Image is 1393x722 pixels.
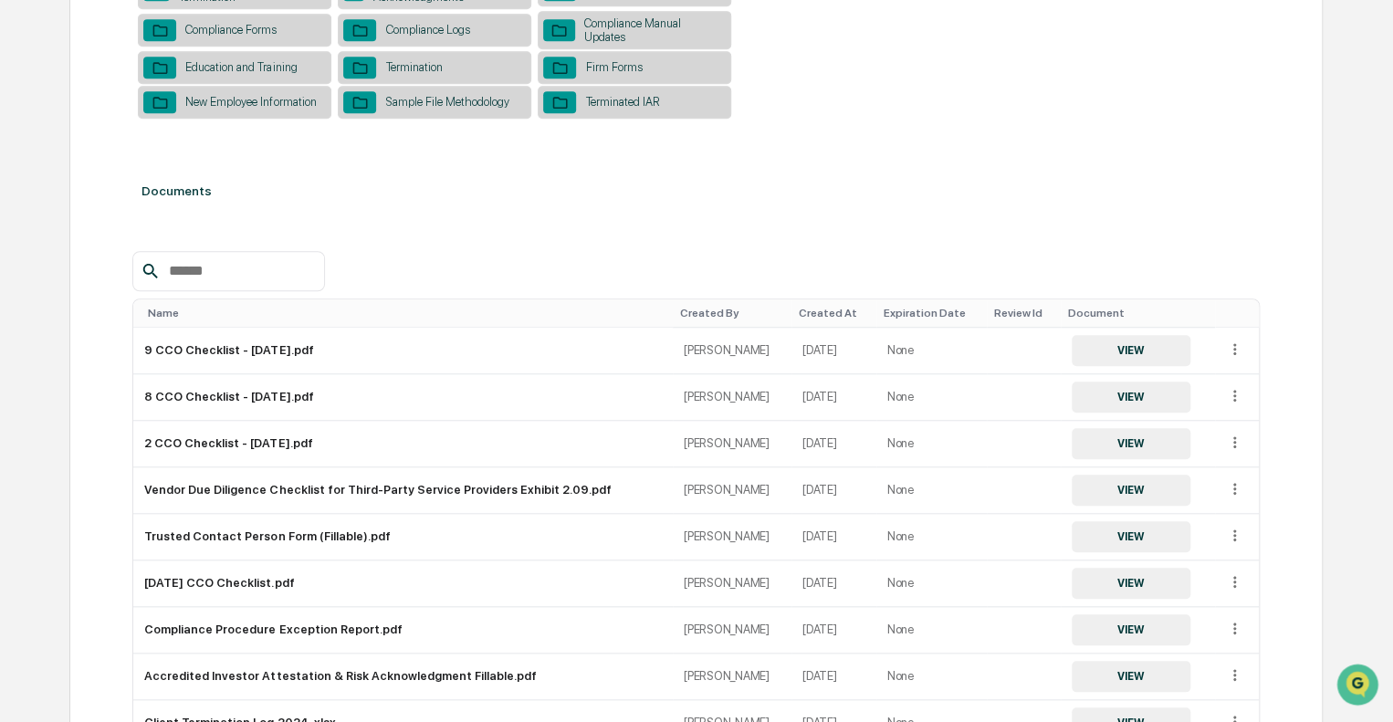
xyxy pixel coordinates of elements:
button: VIEW [1072,661,1190,692]
td: Trusted Contact Person Form (Fillable).pdf [133,514,673,560]
div: Toggle SortBy [1068,307,1209,319]
div: Compliance Manual Updates [575,16,727,44]
div: 🔎 [18,267,33,281]
td: [PERSON_NAME] [673,421,791,467]
td: Vendor Due Diligence Checklist for Third-Party Service Providers Exhibit 2.09.pdf [133,467,673,514]
button: VIEW [1072,428,1190,459]
td: None [876,421,987,467]
td: None [876,328,987,374]
button: VIEW [1072,382,1190,413]
a: Powered byPylon [129,309,221,323]
div: New Employee Information [176,95,325,109]
span: Preclearance [37,230,118,248]
div: We're available if you need us! [62,158,231,173]
td: [PERSON_NAME] [673,374,791,421]
div: Compliance Forms [176,23,286,37]
td: None [876,607,987,654]
div: Documents [132,165,1259,216]
td: [PERSON_NAME] [673,328,791,374]
td: [DATE] [791,421,876,467]
a: 🗄️Attestations [125,223,234,256]
span: Pylon [182,309,221,323]
a: 🔎Data Lookup [11,257,122,290]
td: Accredited Investor Attestation & Risk Acknowledgment Fillable.pdf [133,654,673,700]
td: Compliance Procedure Exception Report.pdf [133,607,673,654]
td: [DATE] [791,374,876,421]
td: [DATE] [791,560,876,607]
div: 🖐️ [18,232,33,246]
button: VIEW [1072,335,1190,366]
span: Data Lookup [37,265,115,283]
div: Toggle SortBy [884,307,979,319]
td: 8 CCO Checklist - [DATE].pdf [133,374,673,421]
div: Toggle SortBy [994,307,1053,319]
div: Sample File Methodology [376,95,518,109]
div: 🗄️ [132,232,147,246]
td: [PERSON_NAME] [673,467,791,514]
div: Toggle SortBy [680,307,784,319]
button: VIEW [1072,614,1190,645]
button: VIEW [1072,568,1190,599]
td: 2 CCO Checklist - [DATE].pdf [133,421,673,467]
div: Education and Training [176,60,306,74]
td: None [876,654,987,700]
span: Attestations [151,230,226,248]
td: [PERSON_NAME] [673,514,791,560]
div: Toggle SortBy [148,307,665,319]
iframe: Open customer support [1335,662,1384,711]
a: 🖐️Preclearance [11,223,125,256]
td: [DATE] [791,607,876,654]
td: None [876,560,987,607]
button: VIEW [1072,521,1190,552]
td: [DATE] [791,514,876,560]
td: [PERSON_NAME] [673,560,791,607]
td: [PERSON_NAME] [673,654,791,700]
div: Toggle SortBy [1230,307,1251,319]
td: None [876,467,987,514]
div: Terminated IAR [576,95,667,109]
button: VIEW [1072,475,1190,506]
div: Termination [376,60,451,74]
td: [DATE] [791,467,876,514]
div: Start new chat [62,140,299,158]
img: 1746055101610-c473b297-6a78-478c-a979-82029cc54cd1 [18,140,51,173]
td: None [876,514,987,560]
td: [DATE] CCO Checklist.pdf [133,560,673,607]
td: [DATE] [791,328,876,374]
td: [PERSON_NAME] [673,607,791,654]
div: Firm Forms [576,60,651,74]
div: Toggle SortBy [799,307,869,319]
td: None [876,374,987,421]
td: 9 CCO Checklist - [DATE].pdf [133,328,673,374]
button: Start new chat [310,145,332,167]
p: How can we help? [18,38,332,68]
div: Compliance Logs [376,23,478,37]
td: [DATE] [791,654,876,700]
